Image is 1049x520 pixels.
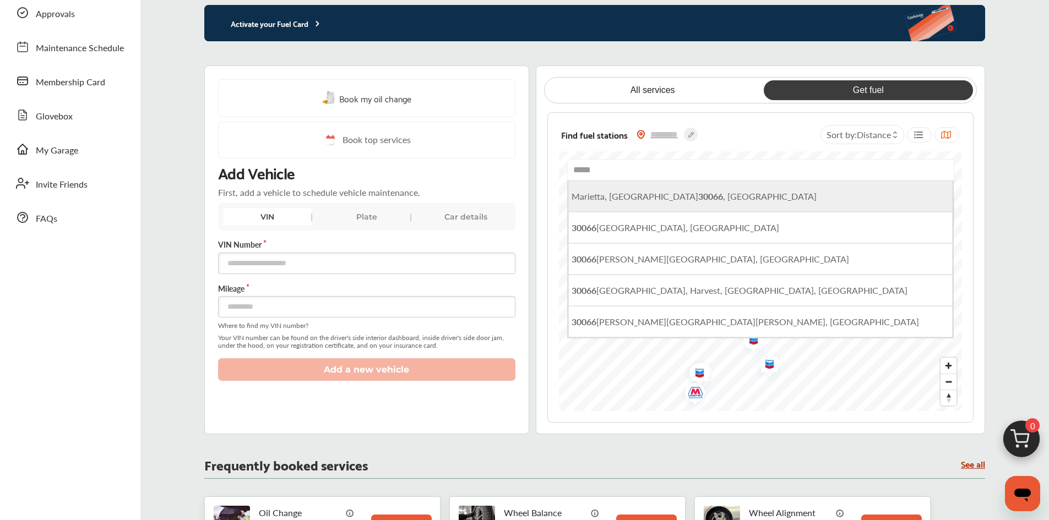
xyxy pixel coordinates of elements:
img: cal_icon.0803b883.svg [323,133,337,147]
span: FAQs [36,212,57,226]
a: Glovebox [10,101,129,129]
div: VIN [224,208,312,226]
a: Book top services [218,122,515,158]
p: Add Vehicle [218,163,295,182]
span: Distance [857,128,891,141]
img: marathon.png [677,377,706,412]
img: info_icon_vector.svg [591,508,600,517]
a: Maintenance Schedule [10,32,129,61]
div: Map marker [683,357,711,391]
a: Invite Friends [10,169,129,198]
label: Mileage [218,283,515,294]
b: 30066 [572,315,596,328]
div: Car details [422,208,510,226]
span: Book top services [343,133,411,147]
span: [PERSON_NAME][GEOGRAPHIC_DATA], [GEOGRAPHIC_DATA] [572,253,849,265]
b: 30066 [572,221,596,234]
b: 30066 [572,284,596,297]
span: Approvals [36,7,75,21]
p: Activate your Fuel Card [204,17,322,30]
span: Book my oil change [339,91,411,106]
a: FAQs [10,203,129,232]
p: Oil Change [259,507,341,518]
span: Your VIN number can be found on the driver's side interior dashboard, inside driver's side door j... [218,334,515,349]
span: Invite Friends [36,178,88,192]
div: Plate [323,208,411,226]
span: [GEOGRAPHIC_DATA], Harvest, [GEOGRAPHIC_DATA], [GEOGRAPHIC_DATA] [572,284,907,297]
p: Wheel Alignment [749,507,831,518]
b: 30066 [698,190,723,202]
div: Map marker [751,348,779,383]
a: Membership Card [10,67,129,95]
span: Sort by : [827,128,891,141]
img: oil-change.e5047c97.svg [322,91,336,105]
a: See all [961,459,985,468]
iframe: Button to launch messaging window [1005,476,1040,511]
p: Frequently booked services [204,459,368,469]
span: Where to find my VIN number? [218,322,515,330]
button: Reset bearing to north [941,390,956,406]
img: chevron.png [735,324,764,359]
div: Map marker [735,324,763,359]
span: Find fuel stations [561,127,628,142]
img: location_vector_orange.38f05af8.svg [637,130,645,139]
span: My Garage [36,144,78,158]
span: Maintenance Schedule [36,41,124,56]
a: Book my oil change [322,91,411,106]
a: Get fuel [764,80,973,100]
div: Map marker [681,357,709,392]
span: Membership Card [36,75,105,90]
b: 30066 [572,253,596,265]
p: First, add a vehicle to schedule vehicle maintenance. [218,186,420,199]
span: Glovebox [36,110,73,124]
canvas: Map [559,151,963,412]
img: info_icon_vector.svg [836,508,845,517]
a: My Garage [10,135,129,163]
img: chevron.png [681,357,710,392]
p: Wheel Balance [504,507,586,518]
span: [GEOGRAPHIC_DATA], [GEOGRAPHIC_DATA] [572,221,779,234]
img: chevron.png [683,357,713,391]
label: VIN Number [218,239,515,250]
img: cart_icon.3d0951e8.svg [995,415,1048,468]
img: activate-banner.5eeab9f0af3a0311e5fa.png [904,5,986,41]
button: Zoom out [941,374,956,390]
img: chevron.png [751,348,780,383]
span: Marietta, [GEOGRAPHIC_DATA] , [GEOGRAPHIC_DATA] [572,190,817,202]
a: All services [548,80,757,100]
div: Map marker [677,377,704,412]
span: [PERSON_NAME][GEOGRAPHIC_DATA][PERSON_NAME], [GEOGRAPHIC_DATA] [572,315,919,328]
button: Zoom in [941,358,956,374]
img: info_icon_vector.svg [346,508,355,517]
span: 0 [1025,418,1040,433]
